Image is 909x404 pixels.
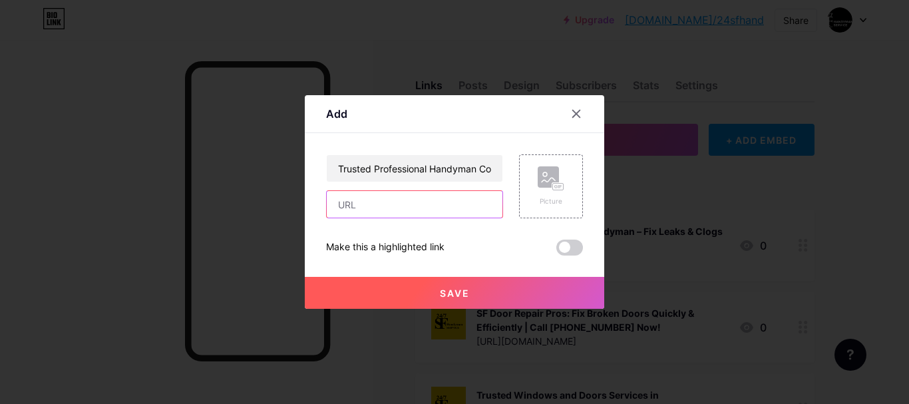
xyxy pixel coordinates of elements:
div: Make this a highlighted link [326,240,445,256]
span: Save [440,288,470,299]
input: URL [327,191,502,218]
button: Save [305,277,604,309]
input: Title [327,155,502,182]
div: Picture [538,196,564,206]
div: Add [326,106,347,122]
